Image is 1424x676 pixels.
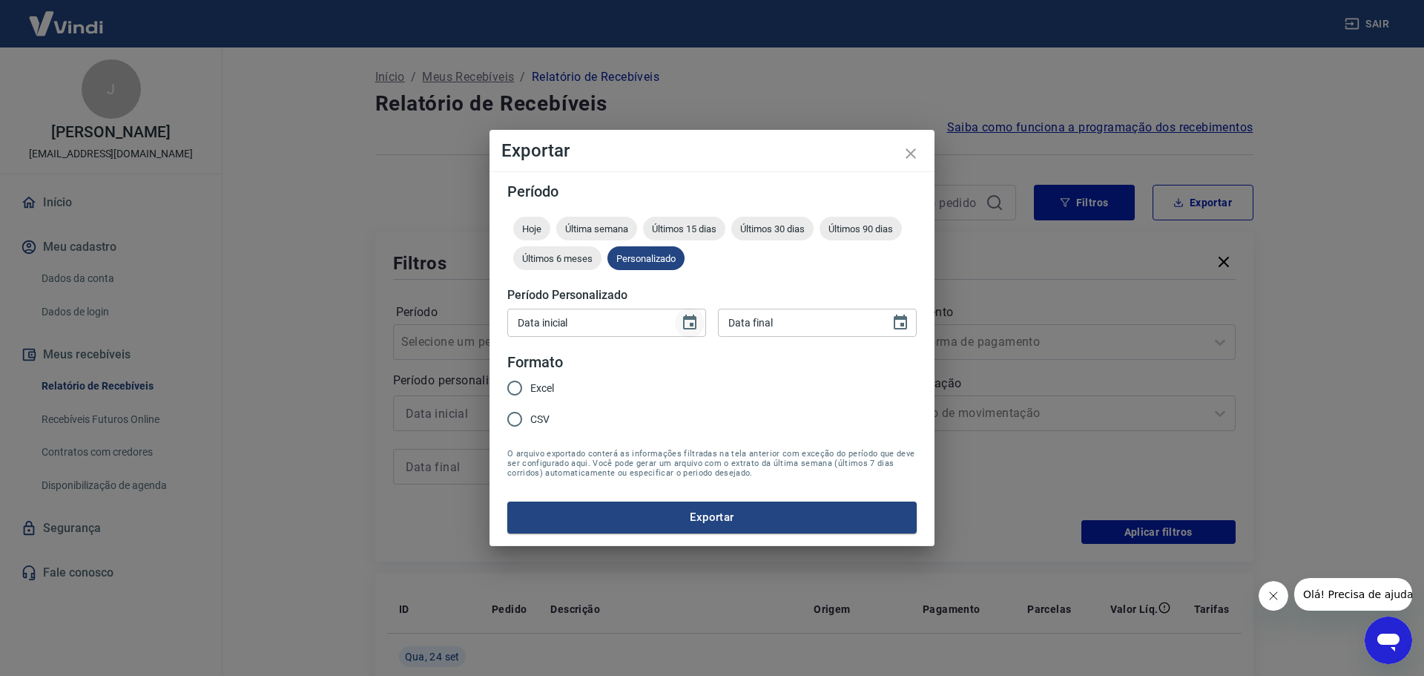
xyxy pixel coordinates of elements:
iframe: Fechar mensagem [1259,581,1288,611]
div: Últimos 6 meses [513,246,601,270]
div: Última semana [556,217,637,240]
span: Últimos 6 meses [513,253,601,264]
span: O arquivo exportado conterá as informações filtradas na tela anterior com exceção do período que ... [507,449,917,478]
div: Últimos 30 dias [731,217,814,240]
span: Última semana [556,223,637,234]
button: Choose date [675,308,705,338]
span: Hoje [513,223,550,234]
input: DD/MM/YYYY [718,309,880,336]
iframe: Botão para abrir a janela de mensagens [1365,617,1412,664]
button: Choose date [886,308,915,338]
span: Últimos 90 dias [820,223,902,234]
div: Últimos 15 dias [643,217,725,240]
h5: Período Personalizado [507,288,917,303]
button: close [893,136,929,171]
button: Exportar [507,502,917,533]
h5: Período [507,184,917,199]
h4: Exportar [501,142,923,160]
span: Últimos 15 dias [643,223,725,234]
legend: Formato [507,352,563,373]
span: Personalizado [607,253,685,264]
iframe: Mensagem da empresa [1294,578,1412,611]
span: Olá! Precisa de ajuda? [9,10,125,22]
span: Excel [530,381,554,396]
input: DD/MM/YYYY [507,309,669,336]
span: CSV [530,412,550,427]
div: Personalizado [607,246,685,270]
span: Últimos 30 dias [731,223,814,234]
div: Últimos 90 dias [820,217,902,240]
div: Hoje [513,217,550,240]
